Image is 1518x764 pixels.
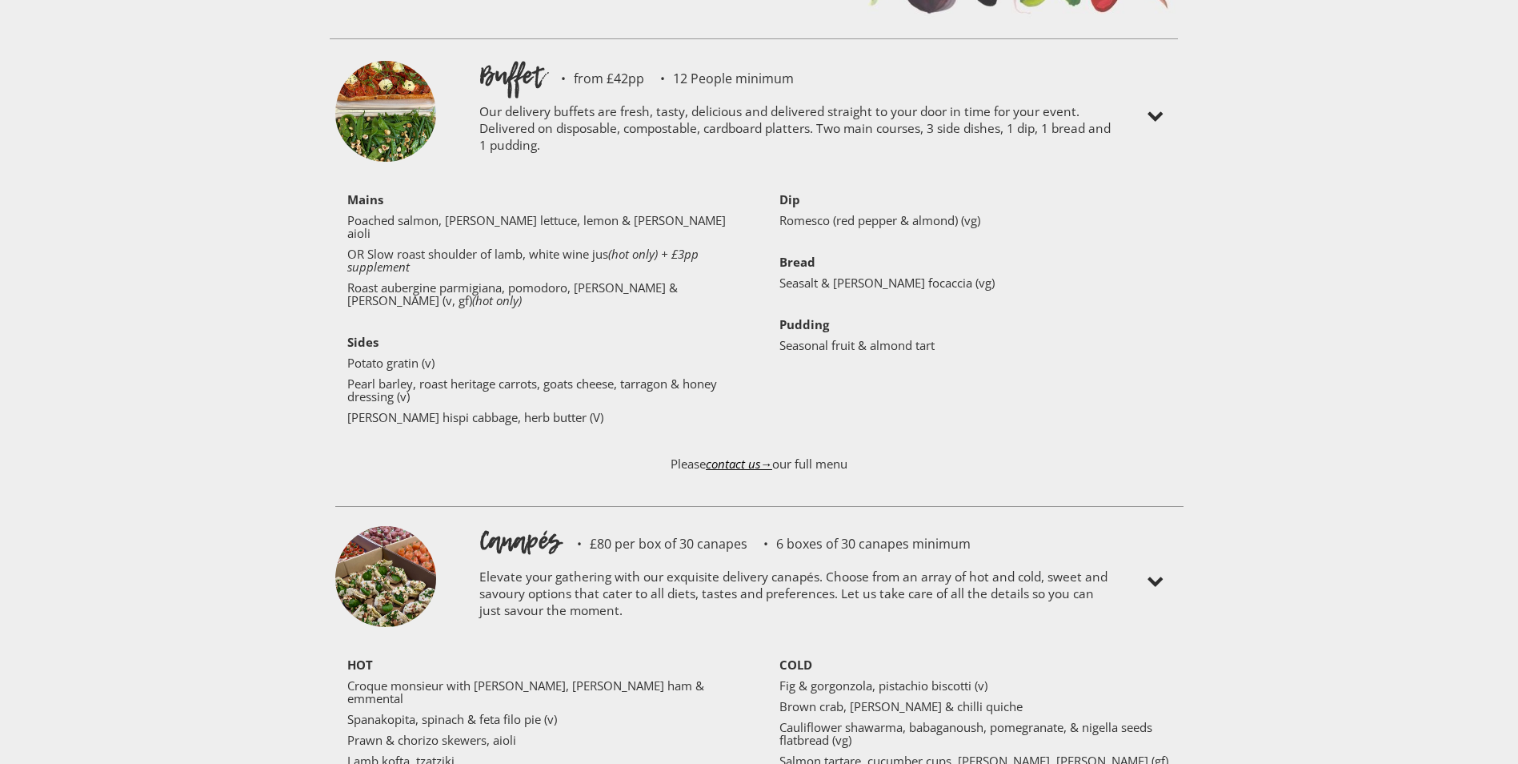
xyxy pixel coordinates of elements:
[779,339,1172,352] p: Seasonal fruit & almond tart
[779,657,812,673] strong: COLD
[472,292,522,308] em: (hot only)
[545,72,644,85] p: from £42pp
[479,93,1111,169] p: Our delivery buffets are fresh, tasty, delicious and delivered straight to your door in time for ...
[347,713,739,726] p: Spanakopita, spinach & feta filo pie (v)
[347,334,378,350] strong: Sides
[779,254,815,270] strong: Bread
[706,456,772,472] a: contact us→
[347,377,739,403] p: Pearl barley, roast heritage carrots, goats cheese, tarragon & honey dressing (v)
[479,523,561,558] h1: Canapés
[779,214,1172,227] p: Romesco (red pepper & almond) (vg)
[644,72,794,85] p: 12 People minimum
[779,191,800,207] strong: Dip
[347,315,739,328] p: ‍
[347,679,739,705] p: Croque monsieur with [PERSON_NAME], [PERSON_NAME] ham & emmental
[347,356,739,369] p: Potato gratin (v)
[779,721,1172,746] p: Cauliflower shawarma, babaganoush, pomegranate, & nigella seeds flatbread (vg)
[347,411,739,424] p: [PERSON_NAME] hispi cabbage, herb butter (V)
[779,235,1172,247] p: ‍
[335,441,1184,502] p: Please our full menu
[561,537,747,550] p: £80 per box of 30 canapes
[779,276,1172,289] p: Seasalt & [PERSON_NAME] focaccia (vg)
[779,700,1172,713] p: Brown crab, [PERSON_NAME] & chilli quiche
[347,247,739,273] p: OR Slow roast shoulder of lamb, white wine jus
[779,679,1172,692] p: Fig & gorgonzola, pistachio biscotti (v)
[347,193,739,206] p: ‍
[347,281,739,307] p: Roast aubergine parmigiana, pomodoro, [PERSON_NAME] & [PERSON_NAME] (v, gf)
[347,246,699,275] em: (hot only) + £3pp supplement
[347,734,739,746] p: Prawn & chorizo skewers, aioli
[747,537,971,550] p: 6 boxes of 30 canapes minimum
[347,657,373,673] strong: HOT
[779,297,1172,310] p: ‍
[779,316,829,332] strong: Pudding
[347,214,739,239] p: Poached salmon, [PERSON_NAME] lettuce, lemon & [PERSON_NAME] aioli
[479,558,1111,634] p: Elevate your gathering with our exquisite delivery canapés. Choose from an array of hot and cold,...
[347,191,383,207] strong: Mains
